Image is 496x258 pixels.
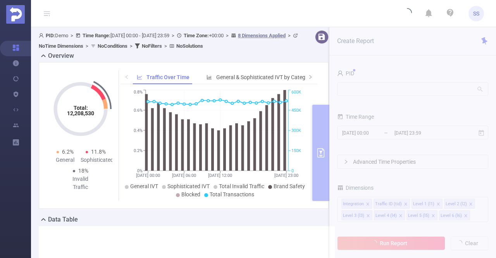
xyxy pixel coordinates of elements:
span: 6.2% [62,149,74,155]
tspan: Total: [73,105,88,111]
div: Sophisticated [81,156,111,164]
span: > [83,43,91,49]
tspan: 0% [137,168,143,173]
div: General [50,156,81,164]
span: Sophisticated IVT [167,183,210,189]
tspan: [DATE] 06:00 [172,173,196,178]
span: Traffic Over Time [146,74,189,80]
tspan: 450K [291,108,301,113]
tspan: 0.4% [134,128,143,133]
h2: Data Table [48,215,78,224]
i: icon: line-chart [137,74,142,80]
b: No Time Dimensions [39,43,83,49]
span: > [224,33,231,38]
b: No Solutions [176,43,203,49]
b: No Conditions [98,43,127,49]
tspan: 0.8% [134,90,143,95]
tspan: 12,208,530 [67,110,94,116]
i: icon: bar-chart [207,74,212,80]
span: Total Transactions [210,191,254,197]
u: 8 Dimensions Applied [238,33,286,38]
i: icon: user [39,33,46,38]
span: Blocked [181,191,200,197]
span: General IVT [130,183,158,189]
span: > [162,43,169,49]
span: General & Sophisticated IVT by Category [216,74,313,80]
i: icon: right [308,74,313,79]
span: > [169,33,177,38]
tspan: 150K [291,148,301,153]
i: icon: loading [403,8,412,19]
span: SS [473,6,479,21]
span: > [127,43,135,49]
tspan: 600K [291,90,301,95]
tspan: [DATE] 23:00 [274,173,298,178]
span: 18% [78,168,88,174]
b: No Filters [142,43,162,49]
tspan: [DATE] 00:00 [136,173,160,178]
span: 11.8% [91,149,106,155]
img: Protected Media [6,5,25,24]
tspan: 0.6% [134,108,143,113]
tspan: [DATE] 12:00 [208,173,232,178]
tspan: 300K [291,128,301,133]
b: PID: [46,33,55,38]
tspan: 0 [291,168,294,173]
span: > [286,33,293,38]
span: Brand Safety [274,183,305,189]
span: > [68,33,76,38]
b: Time Range: [83,33,110,38]
span: Total Invalid Traffic [219,183,264,189]
div: Invalid Traffic [65,175,96,191]
span: Demo [DATE] 00:00 - [DATE] 23:59 +00:00 [39,33,300,49]
i: icon: left [124,74,129,79]
tspan: 0.2% [134,148,143,153]
h2: Overview [48,51,74,61]
b: Time Zone: [184,33,209,38]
